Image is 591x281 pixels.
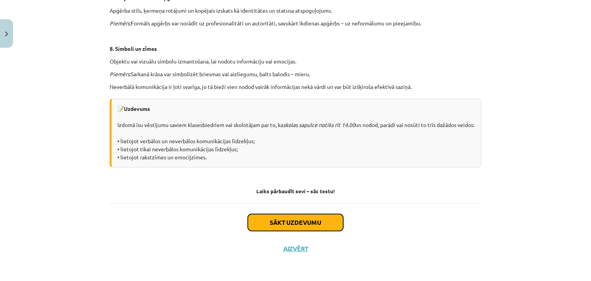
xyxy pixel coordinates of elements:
[283,121,355,128] i: skolas sapulce notiks rīt 14.00
[110,70,131,77] i: Piemērs:
[110,99,481,167] div: 📝 Izdomā īsu vēstījumu saviem klasesbiedriem vai skolotājam par to, ka un nodod, parādi vai nosūt...
[110,45,157,52] b: 8. Simboli un zīmes
[110,20,131,27] i: Piemērs:
[5,32,8,37] img: icon-close-lesson-0947bae3869378f0d4975bcd49f059093ad1ed9edebbc8119c70593378902aed.svg
[110,70,481,78] p: Sarkanā krāsa var simbolizēt briesmas vai aizliegumu, balts balodis – mieru.
[110,57,481,65] p: Objektu vai vizuālu simbolu izmantošana, lai nodotu informāciju vai emocijas.
[124,105,150,112] b: Uzdevums
[110,19,481,27] p: Formāls apģērbs var norādīt uz profesionalitāti un autoritāti, savukārt ikdienas apģērbs – uz nef...
[110,7,481,15] p: Apģērba stils, ķermeņa rotājumi un kopējais izskats kā identitātes un statusa atspoguļojums.
[248,214,343,231] button: Sākt uzdevumu
[256,187,335,194] strong: Laiks pārbaudīt sevi – sāc testu!
[110,83,481,91] p: Neverbālā komunikācija ir ļoti svarīga, jo tā bieži vien nodod vairāk informācijas nekā vārdi un ...
[281,245,310,253] button: Aizvērt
